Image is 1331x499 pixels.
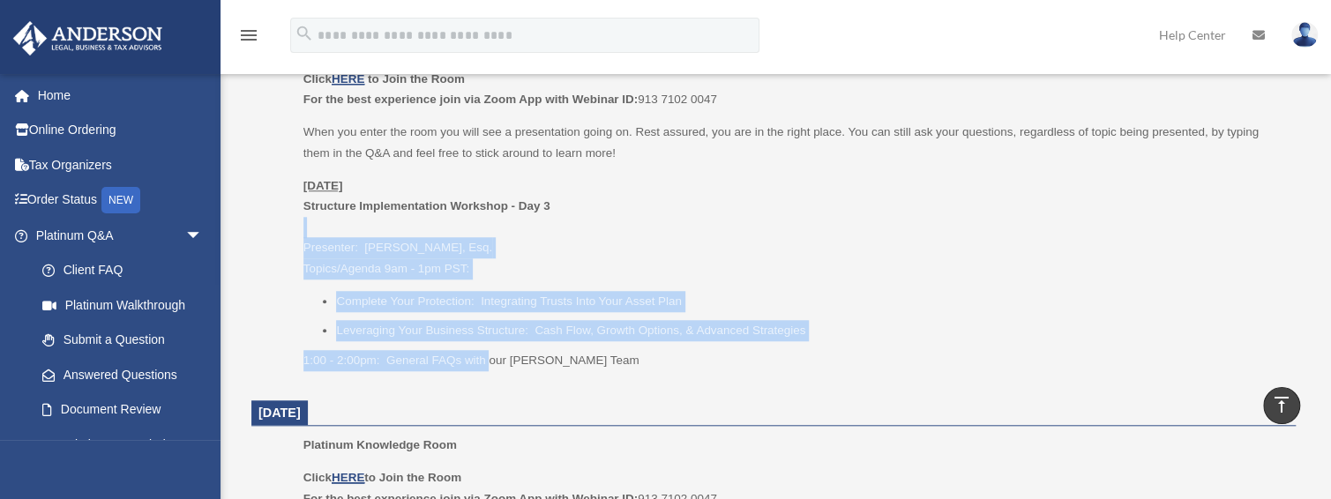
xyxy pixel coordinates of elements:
a: Client FAQ [25,253,229,288]
a: Home [12,78,229,113]
a: HERE [332,72,364,86]
a: Online Ordering [12,113,229,148]
span: [DATE] [258,406,301,420]
span: Platinum Knowledge Room [303,438,457,451]
a: Platinum Walkthrough [25,287,229,323]
span: arrow_drop_down [185,218,221,254]
i: vertical_align_top [1271,394,1292,415]
b: Click [303,72,368,86]
i: menu [238,25,259,46]
a: Platinum Knowledge Room [25,427,221,483]
a: Order StatusNEW [12,182,229,219]
p: 1:00 - 2:00pm: General FAQs with our [PERSON_NAME] Team [303,350,1283,371]
a: menu [238,31,259,46]
u: [DATE] [303,179,343,192]
b: to Join the Room [368,72,465,86]
li: Leveraging Your Business Structure: Cash Flow, Growth Options, & Advanced Strategies [336,320,1283,341]
b: Structure Implementation Workshop - Day 3 [303,199,550,212]
p: Presenter: [PERSON_NAME], Esq. Topics/Agenda 9am - 1pm PST: [303,175,1283,279]
a: vertical_align_top [1263,387,1300,424]
a: HERE [332,471,364,484]
a: Answered Questions [25,357,229,392]
img: Anderson Advisors Platinum Portal [8,21,168,56]
b: For the best experience join via Zoom App with Webinar ID: [303,93,638,106]
li: Complete Your Protection: Integrating Trusts Into Your Asset Plan [336,291,1283,312]
p: When you enter the room you will see a presentation going on. Rest assured, you are in the right ... [303,122,1283,163]
a: Tax Organizers [12,147,229,182]
a: Submit a Question [25,323,229,358]
p: 913 7102 0047 [303,69,1283,110]
div: NEW [101,187,140,213]
i: search [295,24,314,43]
a: Platinum Q&Aarrow_drop_down [12,218,229,253]
b: Click to Join the Room [303,471,461,484]
a: Document Review [25,392,229,428]
img: User Pic [1291,22,1318,48]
